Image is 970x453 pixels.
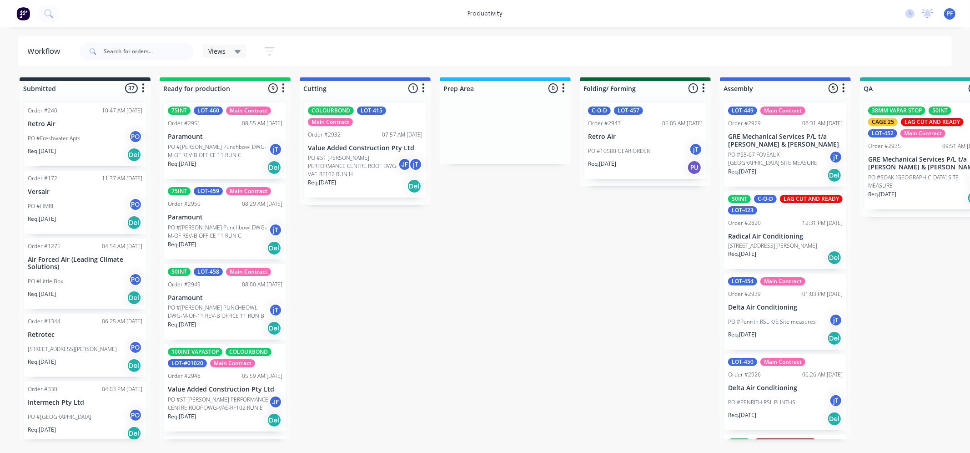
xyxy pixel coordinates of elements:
div: 50INTC-O-DLAG CUT AND READYLOT-423Order #282012:31 PM [DATE]Radical Air Conditioning[STREET_ADDRE... [724,191,846,270]
div: COLOURBONDLOT-415Main ContractOrder #293207:57 AM [DATE]Value Added Construction Pty LtdPO #ST [P... [304,103,426,198]
div: Order #172 [28,174,57,183]
div: Order #2943 [588,119,621,127]
div: Order #2951 [168,119,201,127]
div: jT [269,143,282,156]
div: 38MM VAPAR STOP [868,107,925,115]
div: Del [267,321,281,336]
div: Del [267,413,281,428]
p: Paramount [168,294,282,302]
div: productivity [463,7,507,20]
div: LOT-459 [194,187,223,195]
div: 50INTLOT-458Main ContractOrder #294908:00 AM [DATE]ParamountPO #[PERSON_NAME] PUNCHBOWL DWG-M-OF-... [164,264,286,340]
img: Factory [16,7,30,20]
div: Main Contract [210,359,255,367]
div: PO [129,408,142,422]
div: 07:57 AM [DATE] [382,131,422,139]
div: 08:55 AM [DATE] [242,119,282,127]
p: PO #PENRITH RSL PLINTHS [728,398,795,407]
div: Order #240 [28,107,57,115]
p: Req. [DATE] [728,168,756,176]
p: Req. [DATE] [868,190,896,199]
p: Req. [DATE] [168,160,196,168]
div: Del [407,179,422,193]
div: 06:31 AM [DATE] [802,119,843,127]
p: Delta Air Conditioning [728,304,843,311]
div: 50INT [728,438,751,447]
div: COLOURBOND [226,348,271,356]
div: 04:54 AM [DATE] [102,242,142,250]
div: jT [829,313,843,327]
div: Order #2946 [168,372,201,380]
p: Value Added Construction Pty Ltd [168,386,282,393]
div: jT [829,150,843,164]
p: Req. [DATE] [308,178,336,187]
div: Order #1275 [28,242,60,250]
div: 01:03 PM [DATE] [802,290,843,298]
div: 50INT [168,268,191,276]
div: Order #2929 [728,119,761,127]
p: Req. [DATE] [28,215,56,223]
span: PF [947,10,953,18]
p: Intermech Pty Ltd [28,399,142,407]
div: 75INT [168,107,191,115]
div: 50INT [929,107,951,115]
div: Order #2950 [168,200,201,208]
div: LOT-423 [728,206,757,214]
p: PO #[PERSON_NAME] PUNCHBOWL DWG-M-OF-11 REV-B OFFICE 11 RUN B [168,304,269,320]
div: PU [687,160,702,175]
div: LOT-415 [357,107,386,115]
p: PO #Freshwater Apts [28,134,80,143]
div: PO [129,273,142,286]
div: LAG CUT AND READY [901,118,964,126]
div: 75INTLOT-460Main ContractOrder #295108:55 AM [DATE]ParamountPO #[PERSON_NAME] Punchbowl DWG-M-OF ... [164,103,286,179]
p: Req. [DATE] [588,160,616,168]
div: LOT-449Main ContractOrder #292906:31 AM [DATE]GRE Mechanical Services P/L t/a [PERSON_NAME] & [PE... [724,103,846,187]
p: Req. [DATE] [168,240,196,249]
p: Req. [DATE] [728,250,756,258]
div: LAG CUT AND READY [754,438,817,447]
div: LOT-452 [868,129,897,137]
div: LOT-457 [614,107,643,115]
div: 75INT [168,187,191,195]
p: Req. [DATE] [168,321,196,329]
div: LOT-#01020 [168,359,207,367]
p: PO #10580 GEAR ORDER [588,147,650,155]
div: jT [829,394,843,407]
div: Order #2935 [868,142,901,150]
p: Radical Air Conditioning [728,233,843,240]
div: Del [827,331,842,346]
div: C-O-D [754,195,777,203]
div: 08:00 AM [DATE] [242,280,282,289]
div: PO [129,341,142,354]
p: Req. [DATE] [28,426,56,434]
div: Del [827,412,842,426]
div: Main Contract [760,107,805,115]
div: CAGE 25 [868,118,898,126]
div: 04:03 PM [DATE] [102,385,142,393]
p: PO #SOAK [GEOGRAPHIC_DATA] SITE MEASURE [868,173,969,190]
p: Retro Air [588,133,703,141]
p: PO #[PERSON_NAME] Punchbowl DWG-M-OF REV-B OFFICE 11 RUN C [168,224,269,240]
p: PO #Penrith RSL K/E Site measures [728,318,816,326]
p: Retrotec [28,331,142,339]
p: Req. [DATE] [168,412,196,421]
p: GRE Mechanical Services P/L t/a [PERSON_NAME] & [PERSON_NAME] [728,133,843,148]
div: LOT-458 [194,268,223,276]
div: jT [269,223,282,237]
p: [STREET_ADDRESS][PERSON_NAME] [28,345,117,353]
p: Paramount [168,214,282,221]
div: LOT-450Main ContractOrder #292606:26 AM [DATE]Delta Air ConditioningPO #PENRITH RSL PLINTHSjTReq.... [724,354,846,430]
div: 100INT VAPASTOPCOLOURBONDLOT-#01020Main ContractOrder #294605:59 AM [DATE]Value Added Constructio... [164,344,286,432]
div: jT [409,158,422,171]
div: Del [827,168,842,183]
p: Delta Air Conditioning [728,384,843,392]
p: [STREET_ADDRESS][PERSON_NAME] [728,242,817,250]
div: Del [127,215,141,230]
div: Main Contract [760,277,805,285]
div: 100INT VAPASTOP [168,348,222,356]
div: Order #2939 [728,290,761,298]
div: Del [127,290,141,305]
div: Del [267,160,281,175]
p: Paramount [168,133,282,141]
div: 08:29 AM [DATE] [242,200,282,208]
